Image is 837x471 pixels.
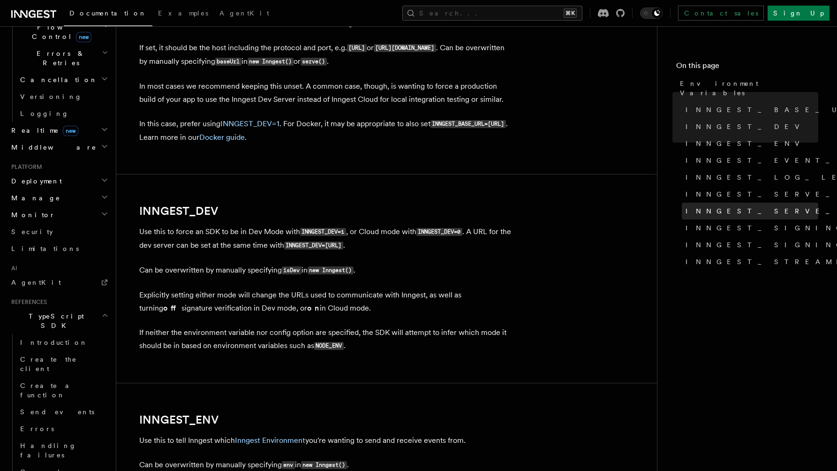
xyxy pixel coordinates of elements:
a: Inngest Environment [235,436,305,445]
button: Errors & Retries [16,45,110,71]
code: NODE_ENV [314,342,344,350]
a: Errors [16,420,110,437]
span: INNGEST_DEV [686,122,805,131]
p: In most cases we recommend keeping this unset. A common case, though, is wanting to force a produ... [139,80,514,106]
a: INNGEST_DEV [682,118,818,135]
span: Create a function [20,382,76,399]
span: Create the client [20,356,77,372]
a: INNGEST_EVENT_KEY [682,152,818,169]
code: serve() [301,58,327,66]
a: Create a function [16,377,110,403]
span: Errors & Retries [16,49,102,68]
span: Errors [20,425,54,433]
code: [URL][DOMAIN_NAME] [374,44,436,52]
button: Monitor [8,206,110,223]
a: Create the client [16,351,110,377]
a: Introduction [16,334,110,351]
kbd: ⌘K [564,8,577,18]
a: Security [8,223,110,240]
a: Send events [16,403,110,420]
a: Handling failures [16,437,110,463]
code: new Inngest() [248,58,294,66]
p: Use this to tell Inngest which you're wanting to send and receive events from. [139,434,514,447]
span: Flow Control [16,23,103,41]
a: Logging [16,105,110,122]
a: Environment Variables [676,75,818,101]
span: Monitor [8,210,55,220]
p: If neither the environment variable nor config option are specified, the SDK will attempt to infe... [139,326,514,353]
a: INNGEST_SERVE_PATH [682,203,818,220]
a: INNGEST_LOG_LEVEL [682,169,818,186]
code: new Inngest() [301,461,347,469]
a: INNGEST_BASE_URL [682,101,818,118]
a: Docker guide [199,133,245,142]
span: Logging [20,110,69,117]
a: INNGEST_SIGNING_KEY_FALLBACK [682,236,818,253]
a: Examples [152,3,214,25]
span: Limitations [11,245,79,252]
a: Sign Up [768,6,829,21]
button: Deployment [8,173,110,190]
span: Cancellation [16,75,98,84]
p: If set, it should be the host including the protocol and port, e.g. or . Can be overwritten by ma... [139,41,514,68]
code: env [282,461,295,469]
span: AI [8,265,17,272]
p: In this case, prefer using . For Docker, it may be appropriate to also set . Learn more in our . [139,117,514,144]
button: Cancellation [16,71,110,88]
span: Deployment [8,176,62,186]
code: [URL] [347,44,367,52]
a: INNGEST_ENV [139,413,219,426]
button: Manage [8,190,110,206]
a: INNGEST_STREAMING [682,253,818,270]
span: new [76,32,91,42]
code: baseUrl [215,58,241,66]
span: Versioning [20,93,82,100]
a: Contact sales [678,6,764,21]
button: Search...⌘K [402,6,582,21]
p: Can be overwritten by manually specifying in . [139,264,514,277]
span: INNGEST_ENV [686,139,805,148]
code: INNGEST_DEV=1 [300,228,346,236]
strong: off [163,304,181,312]
button: Middleware [8,139,110,156]
a: AgentKit [214,3,275,25]
span: Send events [20,408,94,416]
span: AgentKit [219,9,269,17]
button: Toggle dark mode [640,8,663,19]
a: INNGEST_DEV=1 [220,119,279,128]
button: Realtimenew [8,122,110,139]
span: Documentation [69,9,147,17]
span: Handling failures [20,442,76,459]
a: INNGEST_DEV [139,205,218,218]
span: Introduction [20,339,88,346]
span: Manage [8,193,60,203]
code: INNGEST_BASE_URL=[URL] [430,120,506,128]
a: INNGEST_SIGNING_KEY [682,220,818,236]
span: References [8,298,47,306]
p: Use this to force an SDK to be in Dev Mode with , or Cloud mode with . A URL for the dev server c... [139,225,514,252]
code: INNGEST_DEV=[URL] [284,242,343,250]
span: Security [11,228,53,235]
a: AgentKit [8,274,110,291]
span: Platform [8,163,42,171]
a: INNGEST_SERVE_HOST [682,186,818,203]
code: INNGEST_DEV=0 [416,228,462,236]
button: TypeScript SDK [8,308,110,334]
button: Flow Controlnew [16,19,110,45]
p: Explicitly setting either mode will change the URLs used to communicate with Inngest, as well as ... [139,289,514,315]
a: Versioning [16,88,110,105]
span: AgentKit [11,279,61,286]
code: isDev [282,266,302,274]
span: TypeScript SDK [8,311,101,330]
span: Middleware [8,143,97,152]
h4: On this page [676,60,818,75]
span: new [63,126,78,136]
strong: on [307,304,320,312]
span: Realtime [8,126,78,135]
span: Examples [158,9,208,17]
a: INNGEST_ENV [682,135,818,152]
code: new Inngest() [308,266,354,274]
span: Environment Variables [680,79,818,98]
a: Limitations [8,240,110,257]
a: Documentation [64,3,152,26]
